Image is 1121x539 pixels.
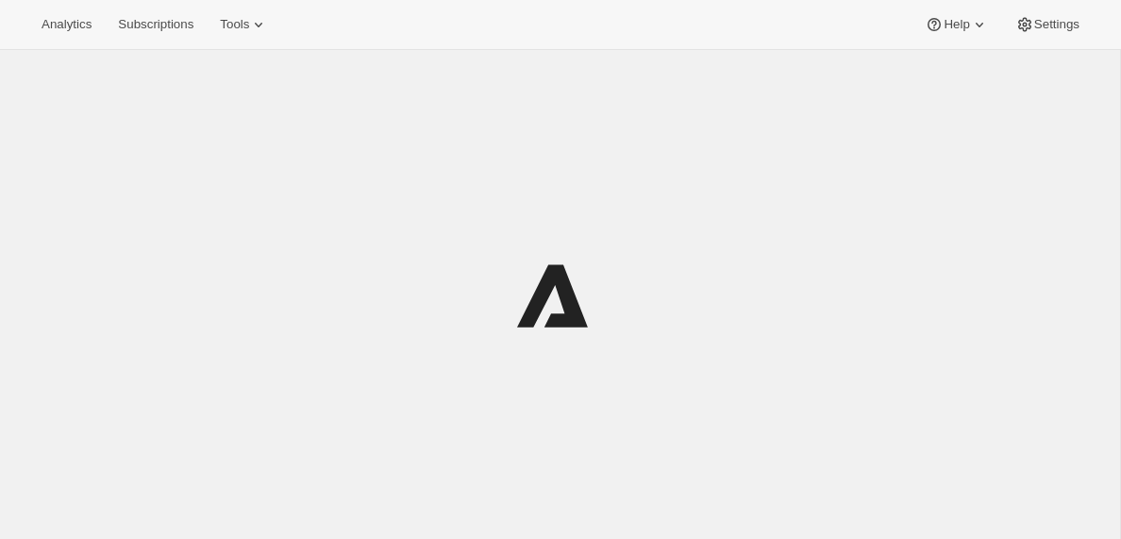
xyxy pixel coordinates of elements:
span: Tools [220,17,249,32]
button: Tools [209,11,279,38]
span: Analytics [42,17,92,32]
button: Settings [1004,11,1091,38]
button: Subscriptions [107,11,205,38]
span: Subscriptions [118,17,193,32]
span: Settings [1034,17,1079,32]
button: Analytics [30,11,103,38]
span: Help [944,17,969,32]
button: Help [913,11,999,38]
